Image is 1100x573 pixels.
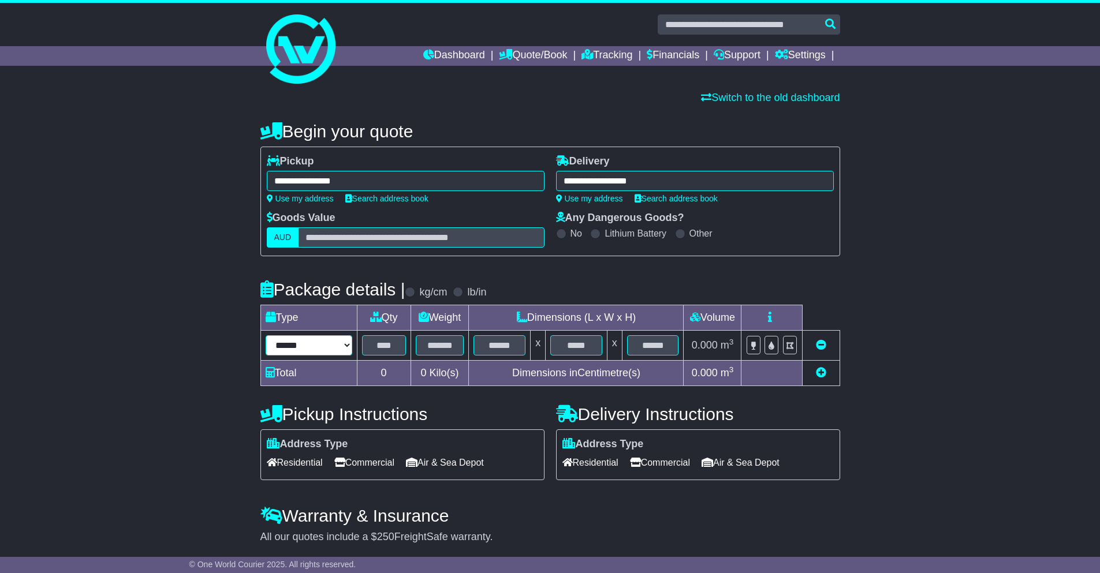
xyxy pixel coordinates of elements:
h4: Pickup Instructions [260,405,545,424]
a: Support [714,46,760,66]
label: Other [689,228,713,239]
label: kg/cm [419,286,447,299]
h4: Delivery Instructions [556,405,840,424]
a: Search address book [635,194,718,203]
label: AUD [267,227,299,248]
a: Tracking [581,46,632,66]
label: Pickup [267,155,314,168]
div: All our quotes include a $ FreightSafe warranty. [260,531,840,544]
label: No [570,228,582,239]
h4: Package details | [260,280,405,299]
label: Address Type [562,438,644,451]
td: x [607,331,622,361]
span: 250 [377,531,394,542]
span: m [721,367,734,379]
a: Use my address [556,194,623,203]
a: Settings [775,46,826,66]
td: Total [260,361,357,386]
span: Commercial [630,454,690,471]
a: Use my address [267,194,334,203]
a: Dashboard [423,46,485,66]
a: Quote/Book [499,46,567,66]
a: Search address book [345,194,428,203]
a: Remove this item [816,339,826,351]
span: Residential [267,454,323,471]
label: Any Dangerous Goods? [556,212,684,224]
span: 0 [420,367,426,379]
td: 0 [357,361,411,386]
span: 0.000 [692,339,718,351]
span: 0.000 [692,367,718,379]
label: Lithium Battery [605,228,666,239]
label: Delivery [556,155,610,168]
h4: Begin your quote [260,122,840,141]
td: Kilo(s) [411,361,469,386]
span: Residential [562,454,618,471]
td: Dimensions in Centimetre(s) [469,361,684,386]
td: x [531,331,546,361]
td: Volume [684,305,741,331]
a: Add new item [816,367,826,379]
span: Air & Sea Depot [702,454,780,471]
span: Commercial [334,454,394,471]
span: © One World Courier 2025. All rights reserved. [189,560,356,569]
td: Qty [357,305,411,331]
span: m [721,339,734,351]
sup: 3 [729,365,734,374]
label: Address Type [267,438,348,451]
td: Dimensions (L x W x H) [469,305,684,331]
label: lb/in [467,286,486,299]
td: Type [260,305,357,331]
sup: 3 [729,338,734,346]
a: Switch to the old dashboard [701,92,840,103]
a: Financials [647,46,699,66]
td: Weight [411,305,469,331]
span: Air & Sea Depot [406,454,484,471]
h4: Warranty & Insurance [260,506,840,525]
label: Goods Value [267,212,335,224]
